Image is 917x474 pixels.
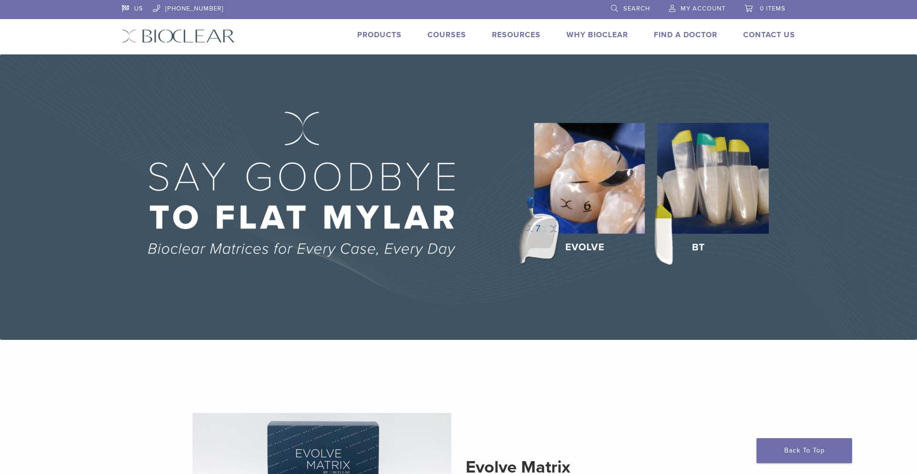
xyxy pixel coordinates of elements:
span: Search [623,5,650,12]
a: Contact Us [743,30,795,40]
img: Bioclear [122,29,235,43]
span: 0 items [760,5,786,12]
a: Courses [427,30,466,40]
a: Find A Doctor [654,30,717,40]
a: Resources [492,30,541,40]
a: Back To Top [757,438,852,463]
a: Products [357,30,402,40]
a: Why Bioclear [566,30,628,40]
span: My Account [681,5,725,12]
